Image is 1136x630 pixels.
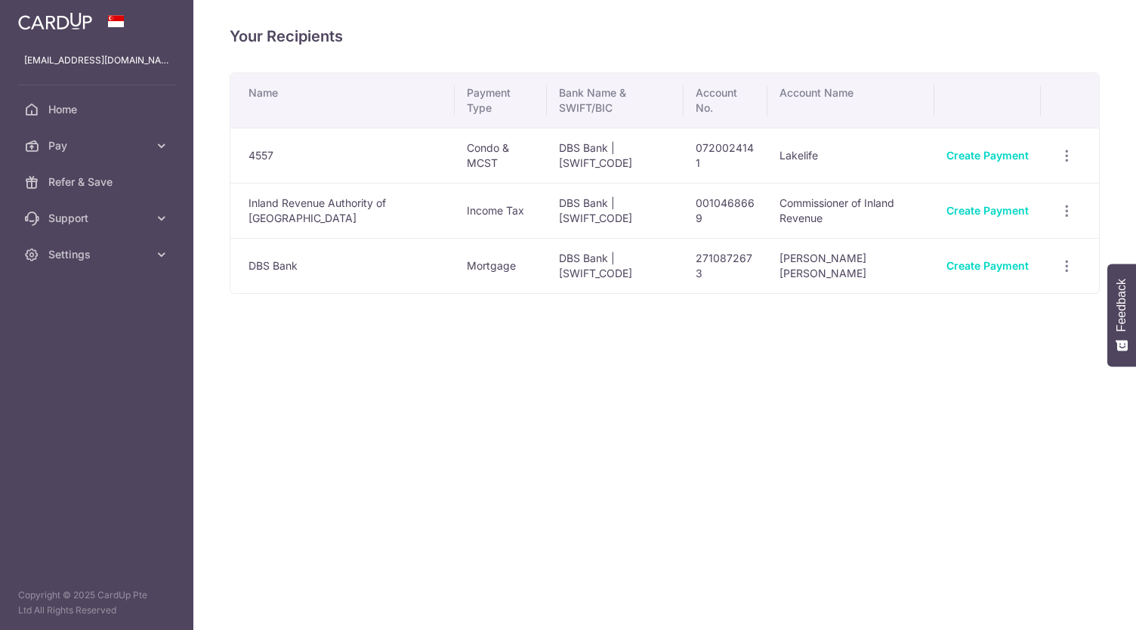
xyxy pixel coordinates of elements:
a: Create Payment [946,149,1029,162]
p: [EMAIL_ADDRESS][DOMAIN_NAME] [24,53,169,68]
img: CardUp [18,12,92,30]
td: Lakelife [767,128,934,183]
td: DBS Bank | [SWIFT_CODE] [547,183,684,238]
th: Bank Name & SWIFT/BIC [547,73,684,128]
span: Support [48,211,148,226]
td: Mortgage [455,238,547,293]
th: Account Name [767,73,934,128]
h4: Your Recipients [230,24,1100,48]
button: Feedback - Show survey [1107,264,1136,366]
td: [PERSON_NAME] [PERSON_NAME] [767,238,934,293]
span: Settings [48,247,148,262]
th: Account No. [684,73,767,128]
span: Home [48,102,148,117]
a: Create Payment [946,204,1029,217]
td: 4557 [230,128,455,183]
td: 2710872673 [684,238,767,293]
td: Income Tax [455,183,547,238]
td: 0720024141 [684,128,767,183]
span: Pay [48,138,148,153]
iframe: Opens a widget where you can find more information [1039,585,1121,622]
td: Inland Revenue Authority of [GEOGRAPHIC_DATA] [230,183,455,238]
td: 0010468669 [684,183,767,238]
span: Feedback [1115,279,1128,332]
a: Create Payment [946,259,1029,272]
td: DBS Bank | [SWIFT_CODE] [547,238,684,293]
td: Condo & MCST [455,128,547,183]
span: Refer & Save [48,174,148,190]
th: Payment Type [455,73,547,128]
th: Name [230,73,455,128]
td: DBS Bank [230,238,455,293]
td: Commissioner of Inland Revenue [767,183,934,238]
td: DBS Bank | [SWIFT_CODE] [547,128,684,183]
